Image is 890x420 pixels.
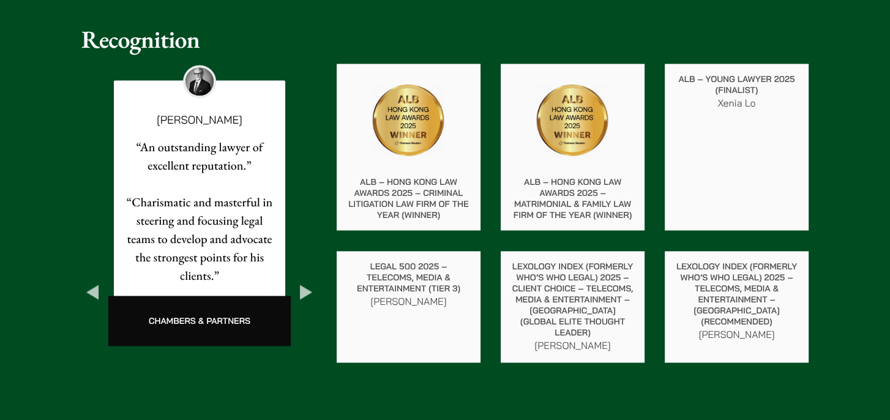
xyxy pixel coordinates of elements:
[346,176,470,220] p: ALB – Hong Kong Law Awards 2025 – Criminal Litigation Law Firm of the Year (Winner)
[510,176,634,220] p: ALB – Hong Kong Law Awards 2025 – Matrimonial & Family Law Firm of the Year (Winner)
[510,261,634,338] p: Lexology Index (formerly Who’s Who Legal) 2025 – Client Choice – Telecoms, Media & Entertainment ...
[133,114,266,126] p: [PERSON_NAME]
[346,294,470,309] p: [PERSON_NAME]
[124,193,275,285] p: “Charismatic and masterful in steering and focusing legal teams to develop and advocate the stron...
[675,73,798,96] p: ALB – Young Lawyer 2025 (Finalist)
[81,24,809,54] h2: Recognition
[675,96,798,110] p: Xenia Lo
[346,261,470,294] p: Legal 500 2025 – Telecoms, Media & Entertainment (Tier 3)
[510,338,634,353] p: [PERSON_NAME]
[295,281,317,303] button: Next
[124,138,275,174] p: “An outstanding lawyer of excellent reputation.”
[675,261,798,327] p: Lexology Index (formerly Who’s Who Legal) 2025 – Telecoms, Media & Entertainment – [GEOGRAPHIC_DA...
[114,296,285,346] div: Chambers & Partners
[675,327,798,342] p: [PERSON_NAME]
[81,281,103,303] button: Previous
